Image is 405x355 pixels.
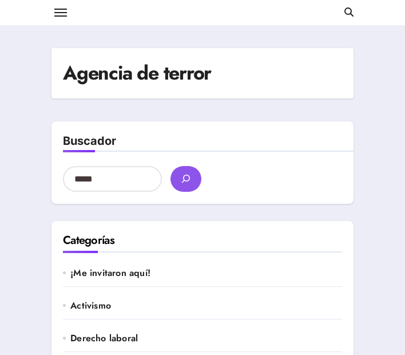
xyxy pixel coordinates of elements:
[70,267,342,279] a: ¡Me invitaron aquí!
[170,166,201,192] button: buscar
[63,134,116,148] label: Buscador
[70,299,342,312] a: Activismo
[70,332,342,345] a: Derecho laboral
[63,60,211,87] h1: Agencia de terror
[63,232,342,249] h2: Categorías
